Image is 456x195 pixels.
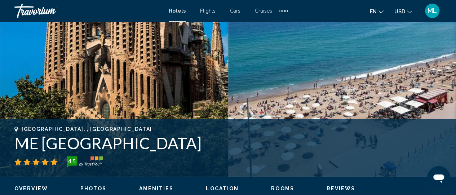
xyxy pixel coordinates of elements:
[271,185,294,192] button: Rooms
[327,186,355,191] span: Reviews
[139,186,173,191] span: Amenities
[279,5,288,17] button: Extra navigation items
[200,8,216,14] a: Flights
[14,186,48,191] span: Overview
[139,185,173,192] button: Amenities
[22,126,152,132] span: [GEOGRAPHIC_DATA], , [GEOGRAPHIC_DATA]
[65,157,79,165] div: 4.5
[14,134,442,152] h1: ME [GEOGRAPHIC_DATA]
[271,186,294,191] span: Rooms
[80,185,107,192] button: Photos
[67,156,103,168] img: trustyou-badge-hor.svg
[14,4,161,18] a: Travorium
[428,7,437,14] span: ML
[14,185,48,192] button: Overview
[370,6,384,17] button: Change language
[423,3,442,18] button: User Menu
[230,8,240,14] a: Cars
[394,9,405,14] span: USD
[255,8,272,14] a: Cruises
[327,185,355,192] button: Reviews
[80,186,107,191] span: Photos
[427,166,450,189] iframe: Button to launch messaging window
[169,8,186,14] a: Hotels
[206,186,239,191] span: Location
[370,9,377,14] span: en
[206,185,239,192] button: Location
[394,6,412,17] button: Change currency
